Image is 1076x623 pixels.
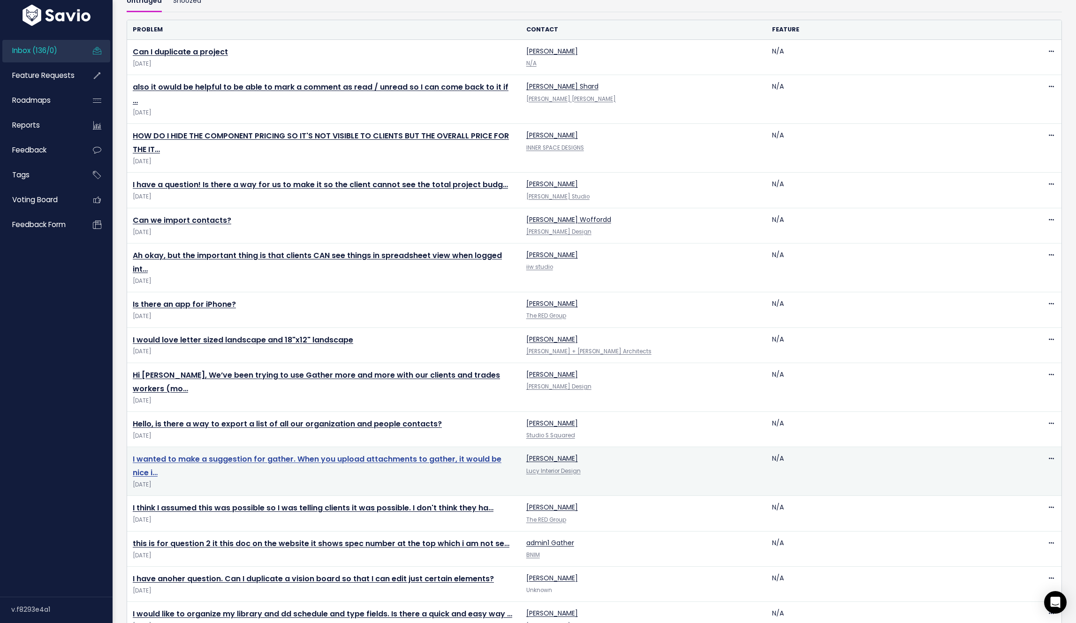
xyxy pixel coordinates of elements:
[526,193,590,200] a: [PERSON_NAME] Studio
[12,220,66,229] span: Feedback form
[127,20,521,39] th: Problem
[526,538,574,547] a: admin1 Gather
[133,311,515,321] span: [DATE]
[133,608,512,619] a: I would like to organize my library and dd schedule and type fields. Is there a quick and easy way …
[526,573,578,583] a: [PERSON_NAME]
[12,70,75,80] span: Feature Requests
[2,164,78,186] a: Tags
[526,250,578,259] a: [PERSON_NAME]
[526,179,578,189] a: [PERSON_NAME]
[133,573,494,584] a: I have anoher question. Can I duplicate a vision board so that I can edit just certain elements?
[133,59,515,69] span: [DATE]
[133,480,515,490] span: [DATE]
[133,418,442,429] a: Hello, is there a way to export a list of all our organization and people contacts?
[11,597,113,622] div: v.f8293e4a1
[766,20,1012,39] th: Feature
[2,90,78,111] a: Roadmaps
[133,396,515,406] span: [DATE]
[24,24,103,32] div: Domain: [DOMAIN_NAME]
[526,312,566,319] a: The RED Group
[133,299,236,310] a: Is there an app for iPhone?
[526,334,578,344] a: [PERSON_NAME]
[526,370,578,379] a: [PERSON_NAME]
[766,75,1012,124] td: N/A
[12,120,40,130] span: Reports
[526,46,578,56] a: [PERSON_NAME]
[766,496,1012,531] td: N/A
[133,370,500,394] a: Hi [PERSON_NAME], We’ve been trying to use Gather more and more with our clients and trades worke...
[133,215,231,226] a: Can we import contacts?
[526,383,591,390] a: [PERSON_NAME] Design
[133,431,515,441] span: [DATE]
[526,60,537,67] a: N/A
[12,195,58,205] span: Voting Board
[133,250,502,274] a: Ah okay, but the important thing is that clients CAN see things in spreadsheet view when logged int…
[133,347,515,357] span: [DATE]
[133,538,509,549] a: this is for question 2 it this doc on the website it shows spec number at the top which i am not se…
[133,157,515,167] span: [DATE]
[526,586,552,594] span: Unknown
[36,55,84,61] div: Domain Overview
[526,263,553,271] a: iiw studio
[15,24,23,32] img: website_grey.svg
[2,114,78,136] a: Reports
[526,348,652,355] a: [PERSON_NAME] + [PERSON_NAME] Architects
[133,276,515,286] span: [DATE]
[766,40,1012,75] td: N/A
[2,65,78,86] a: Feature Requests
[526,516,566,524] a: The RED Group
[133,228,515,237] span: [DATE]
[133,502,493,513] a: I think I assumed this was possible so I was telling clients it was possible. I don't think they ha…
[526,95,616,103] a: [PERSON_NAME] [PERSON_NAME]
[526,82,599,91] a: [PERSON_NAME] Shard
[526,467,581,475] a: Lucy Interior Design
[2,40,78,61] a: Inbox (136/0)
[526,418,578,428] a: [PERSON_NAME]
[133,551,515,561] span: [DATE]
[526,454,578,463] a: [PERSON_NAME]
[133,108,515,118] span: [DATE]
[766,363,1012,411] td: N/A
[2,189,78,211] a: Voting Board
[2,139,78,161] a: Feedback
[133,82,508,106] a: also it owuld be helpful to be able to mark a comment as read / unread so I can come back to it if …
[526,299,578,308] a: [PERSON_NAME]
[766,208,1012,243] td: N/A
[766,447,1012,496] td: N/A
[766,292,1012,327] td: N/A
[766,173,1012,208] td: N/A
[12,95,51,105] span: Roadmaps
[133,179,508,190] a: I have a question! Is there a way for us to make it so the client cannot see the total project budg…
[526,130,578,140] a: [PERSON_NAME]
[12,170,30,180] span: Tags
[12,145,46,155] span: Feedback
[521,20,766,39] th: Contact
[526,228,591,236] a: [PERSON_NAME] Design
[26,15,46,23] div: v 4.0.25
[766,327,1012,363] td: N/A
[133,515,515,525] span: [DATE]
[766,531,1012,566] td: N/A
[133,192,515,202] span: [DATE]
[25,54,33,62] img: tab_domain_overview_orange.svg
[526,502,578,512] a: [PERSON_NAME]
[12,46,57,55] span: Inbox (136/0)
[93,54,101,62] img: tab_keywords_by_traffic_grey.svg
[766,124,1012,173] td: N/A
[104,55,158,61] div: Keywords by Traffic
[526,551,540,559] a: BNIM
[15,15,23,23] img: logo_orange.svg
[766,567,1012,602] td: N/A
[1044,591,1067,614] div: Open Intercom Messenger
[526,608,578,618] a: [PERSON_NAME]
[526,432,575,439] a: Studio S Squared
[133,130,509,155] a: HOW DO I HIDE THE COMPONENT PRICING SO IT'S NOT VISIBLE TO CLIENTS BUT THE OVERALL PRICE FOR THE IT…
[766,243,1012,292] td: N/A
[766,411,1012,447] td: N/A
[133,334,353,345] a: I would love letter sized landscape and 18"x12" landscape
[133,454,501,478] a: I wanted to make a suggestion for gather. When you upload attachments to gather, it would be nice i…
[20,5,93,26] img: logo-white.9d6f32f41409.svg
[526,144,584,152] a: INNER SPACE DESIGNS
[526,215,611,224] a: [PERSON_NAME] Woffordd
[133,586,515,596] span: [DATE]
